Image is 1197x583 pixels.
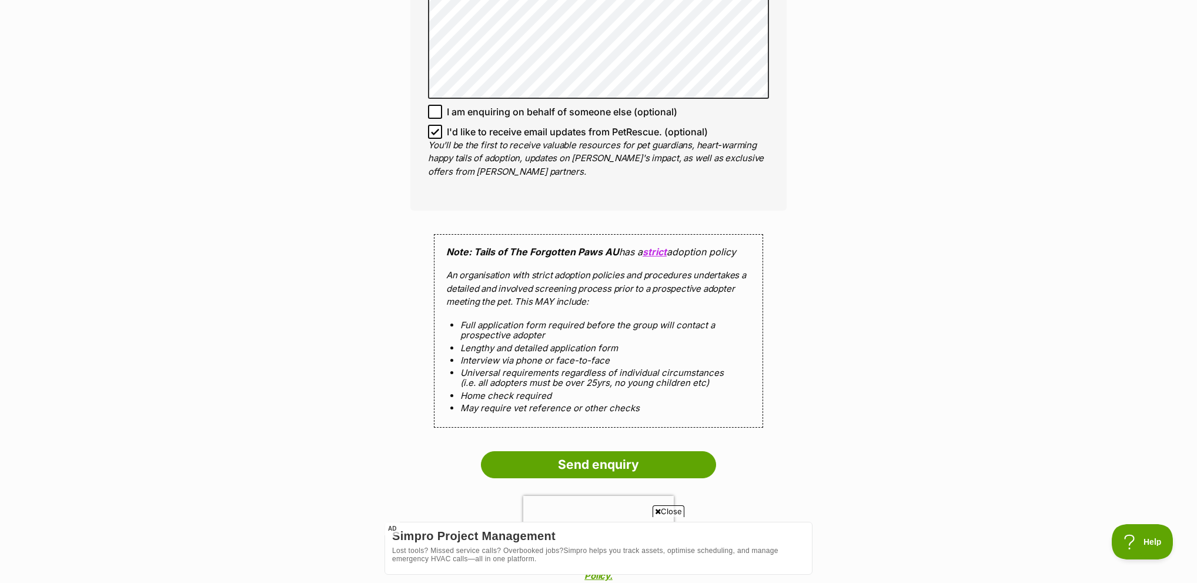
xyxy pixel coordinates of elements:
input: Send enquiry [481,451,716,478]
a: strict [643,246,667,258]
p: Simpro Project Management [8,8,420,21]
li: Full application form required before the group will contact a prospective adopter [460,320,737,341]
li: Home check required [460,391,737,401]
iframe: reCAPTCHA [523,496,674,531]
p: You'll be the first to receive valuable resources for pet guardians, heart-warming happy tails of... [428,139,769,179]
li: May require vet reference or other checks [460,403,737,413]
strong: Note: Tails of The Forgotten Paws AU [446,246,619,258]
p: An organisation with strict adoption policies and procedures undertakes a detailed and involved s... [446,269,751,309]
div: has a adoption policy [434,234,763,428]
span: I am enquiring on behalf of someone else (optional) [447,105,677,119]
span: I'd like to receive email updates from PetRescue. (optional) [447,125,708,139]
li: Universal requirements regardless of individual circumstances (i.e. all adopters must be over 25y... [460,368,737,388]
li: Lengthy and detailed application form [460,343,737,353]
li: Interview via phone or face-to-face [460,355,737,365]
span: Lost tools? Missed service calls? Overbooked jobs?Simpro helps you track assets, optimise schedul... [8,25,420,41]
span: AD [384,522,400,535]
iframe: Help Scout Beacon - Open [1112,524,1173,559]
span: Close [653,505,684,517]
